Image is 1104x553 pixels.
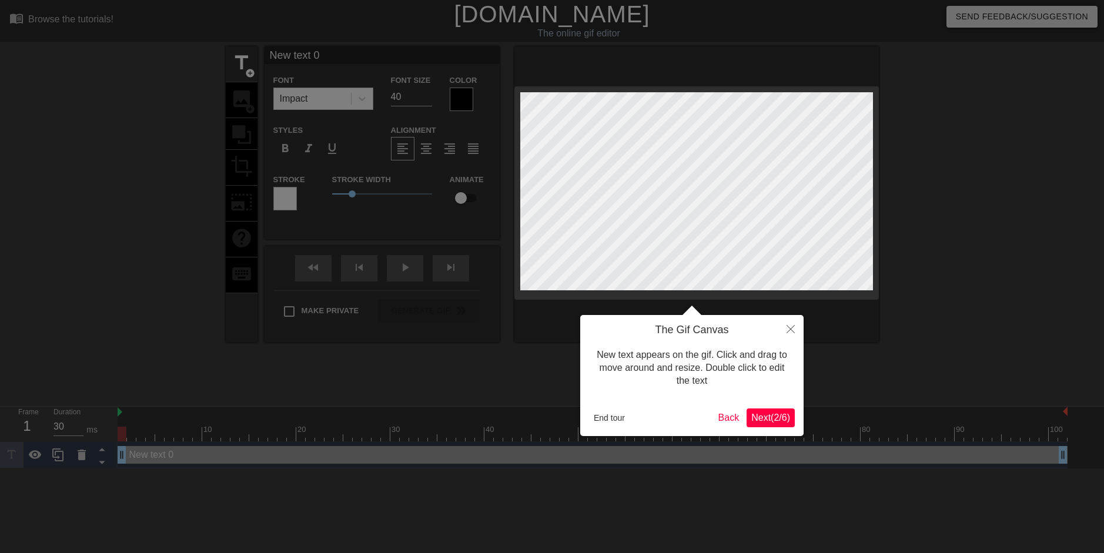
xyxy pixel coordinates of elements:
[778,315,804,342] button: Close
[589,409,630,427] button: End tour
[589,324,795,337] h4: The Gif Canvas
[751,413,790,423] span: Next ( 2 / 6 )
[747,408,795,427] button: Next
[714,408,744,427] button: Back
[589,337,795,400] div: New text appears on the gif. Click and drag to move around and resize. Double click to edit the text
